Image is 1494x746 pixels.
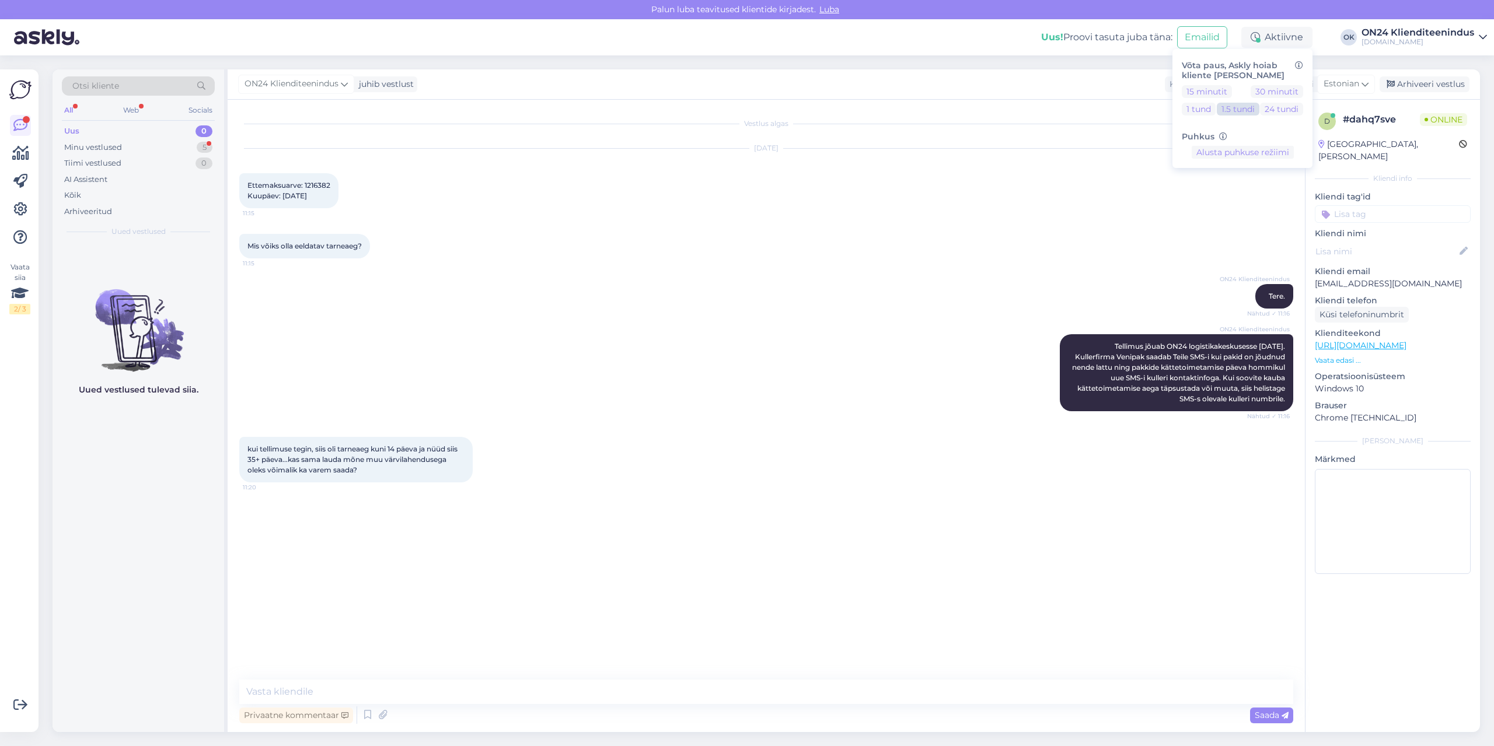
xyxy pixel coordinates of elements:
span: Nähtud ✓ 11:16 [1246,309,1290,318]
span: 11:20 [243,483,287,492]
p: Klienditeekond [1315,327,1471,339]
span: Ettemaksuarve: 1216382 Kuupäev: [DATE] [247,181,330,200]
b: Uus! [1041,31,1063,43]
div: Web [121,103,141,118]
div: Klient [1165,78,1193,90]
input: Lisa nimi [1315,245,1457,258]
input: Lisa tag [1315,205,1471,223]
span: 11:15 [243,259,287,268]
p: Windows 10 [1315,383,1471,395]
p: Märkmed [1315,453,1471,465]
div: [GEOGRAPHIC_DATA], [PERSON_NAME] [1318,138,1459,163]
div: Socials [186,103,215,118]
div: ON24 Klienditeenindus [1362,28,1474,37]
div: Kliendi info [1315,173,1471,184]
button: 15 minutit [1182,85,1232,98]
span: Uued vestlused [111,226,166,237]
p: Kliendi nimi [1315,227,1471,240]
div: Tiimi vestlused [64,157,121,169]
span: ON24 Klienditeenindus [1220,275,1290,283]
p: Chrome [TECHNICAL_ID] [1315,412,1471,424]
div: Minu vestlused [64,142,122,153]
p: Kliendi telefon [1315,295,1471,307]
span: Estonian [1324,78,1359,90]
span: Online [1420,113,1467,126]
span: ON24 Klienditeenindus [1220,325,1290,334]
span: Otsi kliente [72,80,119,92]
img: No chats [53,268,224,373]
p: Kliendi email [1315,265,1471,278]
p: [EMAIL_ADDRESS][DOMAIN_NAME] [1315,278,1471,290]
div: 5 [197,142,212,153]
div: juhib vestlust [354,78,414,90]
p: Vaata edasi ... [1315,355,1471,366]
div: Aktiivne [1241,27,1313,48]
div: 2 / 3 [9,304,30,314]
p: Kliendi tag'id [1315,191,1471,203]
span: Tellimus jõuab ON24 logistikakeskusesse [DATE]. Kullerfirma Venipak saadab Teile SMS-i kui pakid ... [1072,342,1287,403]
div: All [62,103,75,118]
div: Arhiveeri vestlus [1380,76,1469,92]
div: Proovi tasuta juba täna: [1041,30,1172,44]
div: Vaata siia [9,262,30,314]
span: ON24 Klienditeenindus [245,78,338,90]
img: Askly Logo [9,79,32,101]
button: Emailid [1177,26,1227,48]
span: Saada [1255,710,1289,720]
span: 11:15 [243,209,287,218]
span: Mis võiks olla eeldatav tarneaeg? [247,241,362,250]
div: Arhiveeritud [64,206,112,218]
button: 1 tund [1182,103,1216,115]
a: ON24 Klienditeenindus[DOMAIN_NAME] [1362,28,1487,47]
div: Kõik [64,190,81,201]
span: Luba [816,4,843,15]
div: AI Assistent [64,174,107,185]
span: kui tellimuse tegin, siis oli tarneaeg kuni 14 päeva ja nüüd siis 35+ päeva...kas sama lauda mõne... [247,444,459,474]
div: 0 [196,157,212,169]
span: Nähtud ✓ 11:16 [1246,412,1290,421]
p: Operatsioonisüsteem [1315,370,1471,383]
div: 0 [196,125,212,137]
button: 30 minutit [1251,85,1303,98]
div: [PERSON_NAME] [1315,436,1471,446]
div: [DATE] [239,143,1293,153]
p: Brauser [1315,400,1471,412]
span: Tere. [1269,292,1285,300]
div: Privaatne kommentaar [239,708,353,723]
div: Uus [64,125,79,137]
div: Vestlus algas [239,118,1293,129]
a: [URL][DOMAIN_NAME] [1315,340,1406,351]
button: Alusta puhkuse režiimi [1192,146,1294,159]
h6: Puhkus [1182,132,1303,142]
div: Küsi telefoninumbrit [1315,307,1409,323]
span: d [1324,117,1330,125]
button: 24 tundi [1260,103,1303,115]
div: [DOMAIN_NAME] [1362,37,1474,47]
h6: Võta paus, Askly hoiab kliente [PERSON_NAME] [1182,61,1303,80]
button: 1.5 tundi [1217,103,1259,115]
div: OK [1341,29,1357,45]
p: Uued vestlused tulevad siia. [79,384,198,396]
div: # dahq7sve [1343,113,1420,127]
